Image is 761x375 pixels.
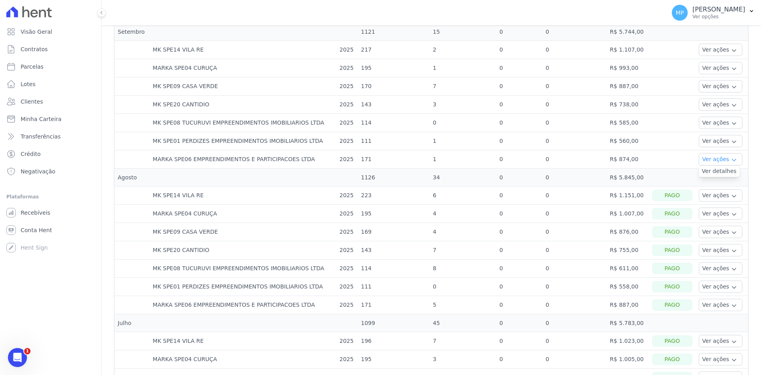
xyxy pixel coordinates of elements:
[358,278,430,296] td: 111
[676,10,684,15] span: MP
[699,44,742,56] button: Ver ações
[3,59,98,75] a: Parcelas
[542,350,606,369] td: 0
[496,132,543,150] td: 0
[21,45,48,53] span: Contratos
[430,169,496,187] td: 34
[149,350,336,369] td: MARKA SPE04 CURUÇA
[542,314,606,332] td: 0
[496,114,543,132] td: 0
[337,241,358,260] td: 2025
[3,205,98,221] a: Recebíveis
[699,80,742,92] button: Ver ações
[542,241,606,260] td: 0
[652,190,692,201] div: Pago
[699,62,742,74] button: Ver ações
[21,226,52,234] span: Conta Hent
[358,59,430,77] td: 195
[542,260,606,278] td: 0
[337,41,358,59] td: 2025
[652,299,692,311] div: Pago
[699,135,742,147] button: Ver ações
[21,115,61,123] span: Minha Carteira
[3,94,98,110] a: Clientes
[337,223,358,241] td: 2025
[115,314,149,332] td: Julho
[699,98,742,111] button: Ver ações
[607,169,649,187] td: R$ 5.845,00
[430,241,496,260] td: 7
[542,132,606,150] td: 0
[21,80,36,88] span: Lotes
[699,189,742,202] button: Ver ações
[430,114,496,132] td: 0
[607,187,649,205] td: R$ 1.151,00
[337,260,358,278] td: 2025
[496,241,543,260] td: 0
[21,98,43,106] span: Clientes
[6,192,95,202] div: Plataformas
[607,278,649,296] td: R$ 558,00
[496,223,543,241] td: 0
[430,350,496,369] td: 3
[149,59,336,77] td: MARKA SPE04 CURUÇA
[337,96,358,114] td: 2025
[652,335,692,347] div: Pago
[358,23,430,41] td: 1121
[430,59,496,77] td: 1
[607,350,649,369] td: R$ 1.005,00
[337,132,358,150] td: 2025
[692,6,745,13] p: [PERSON_NAME]
[337,332,358,350] td: 2025
[3,222,98,238] a: Conta Hent
[652,244,692,256] div: Pago
[430,260,496,278] td: 8
[607,296,649,314] td: R$ 887,00
[149,150,336,169] td: MARKA SPE06 EMPREENDIMENTOS E PARTICIPACOES LTDA
[652,226,692,238] div: Pago
[542,23,606,41] td: 0
[21,167,55,175] span: Negativação
[607,23,649,41] td: R$ 5.744,00
[652,263,692,274] div: Pago
[358,96,430,114] td: 143
[496,260,543,278] td: 0
[496,41,543,59] td: 0
[542,169,606,187] td: 0
[542,114,606,132] td: 0
[430,23,496,41] td: 15
[607,332,649,350] td: R$ 1.023,00
[496,59,543,77] td: 0
[337,187,358,205] td: 2025
[699,153,742,165] button: Ver ações
[699,208,742,220] button: Ver ações
[496,278,543,296] td: 0
[496,187,543,205] td: 0
[542,278,606,296] td: 0
[542,150,606,169] td: 0
[496,23,543,41] td: 0
[337,350,358,369] td: 2025
[3,76,98,92] a: Lotes
[337,150,358,169] td: 2025
[149,96,336,114] td: MK SPE20 CANTIDIO
[607,41,649,59] td: R$ 1.107,00
[358,169,430,187] td: 1126
[699,299,742,311] button: Ver ações
[496,350,543,369] td: 0
[699,244,742,256] button: Ver ações
[607,205,649,223] td: R$ 1.007,00
[430,205,496,223] td: 4
[115,169,149,187] td: Agosto
[607,150,649,169] td: R$ 874,00
[607,314,649,332] td: R$ 5.783,00
[3,41,98,57] a: Contratos
[149,41,336,59] td: MK SPE14 VILA RE
[702,167,737,175] a: Ver detalhes
[542,332,606,350] td: 0
[430,223,496,241] td: 4
[699,117,742,129] button: Ver ações
[149,332,336,350] td: MK SPE14 VILA RE
[607,132,649,150] td: R$ 560,00
[24,348,31,354] span: 1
